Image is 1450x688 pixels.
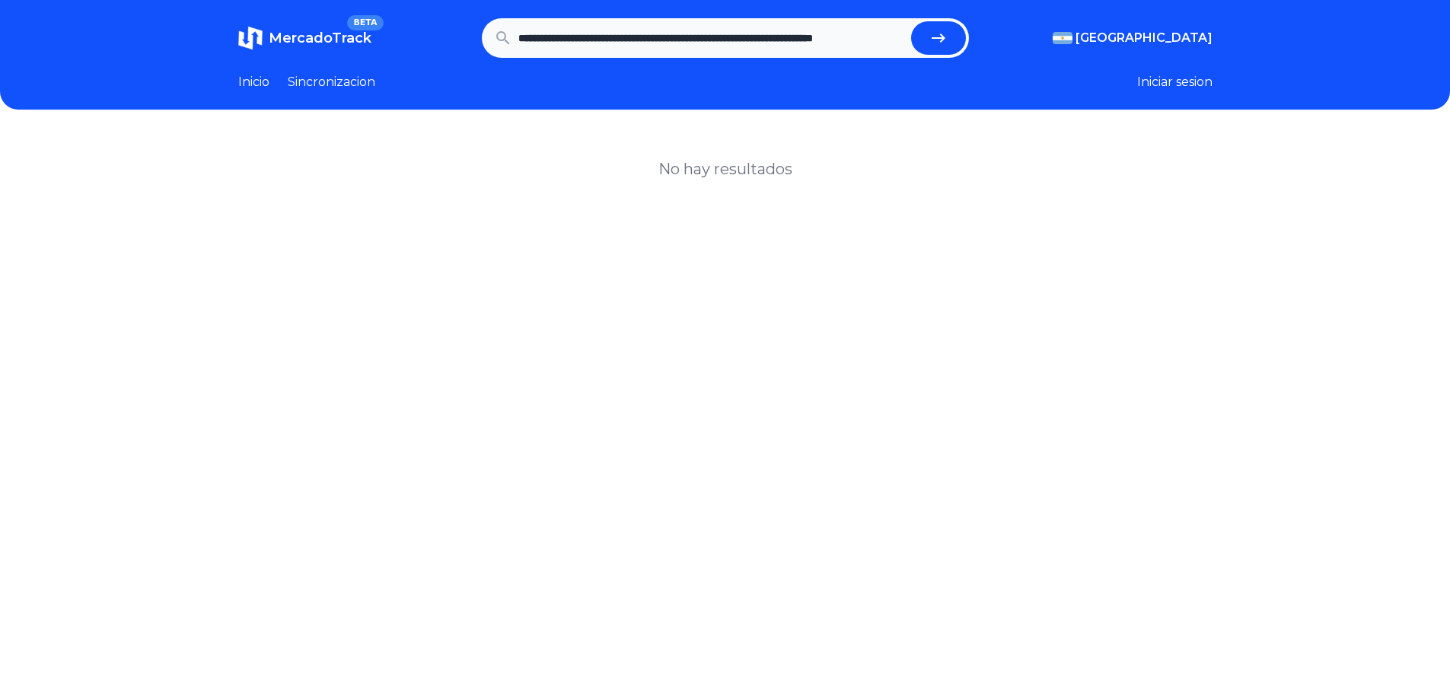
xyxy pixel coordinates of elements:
img: MercadoTrack [238,26,263,50]
span: [GEOGRAPHIC_DATA] [1076,29,1213,47]
button: Iniciar sesion [1137,73,1213,91]
span: MercadoTrack [269,30,371,46]
h1: No hay resultados [658,158,792,180]
span: BETA [347,15,383,30]
button: [GEOGRAPHIC_DATA] [1053,29,1213,47]
a: Inicio [238,73,269,91]
img: Argentina [1053,32,1072,44]
a: MercadoTrackBETA [238,26,371,50]
a: Sincronizacion [288,73,375,91]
